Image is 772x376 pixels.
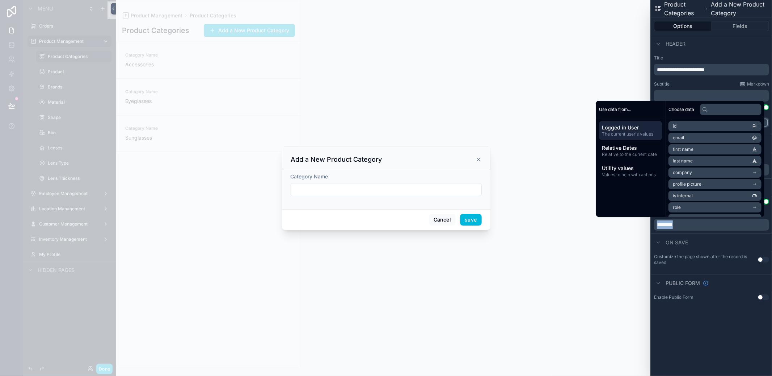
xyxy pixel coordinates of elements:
[666,40,685,47] span: Header
[429,214,456,226] button: Cancel
[712,21,769,31] button: Fields
[602,131,659,137] span: The current user's values
[654,219,769,231] div: scrollable content
[602,165,659,172] span: Utility values
[291,173,328,179] span: Category Name
[599,107,631,112] span: Use data from...
[596,118,665,183] div: scrollable content
[747,81,769,87] span: Markdown
[654,81,670,87] label: Subtitle
[602,152,659,157] span: Relative to the current date
[654,90,769,102] div: scrollable content
[460,214,481,226] button: save
[654,64,769,75] div: scrollable content
[668,107,694,112] span: Choose data
[654,254,758,265] label: Customize the page shown after the record is saved
[602,172,659,178] span: Values to help with actions
[654,294,693,300] div: Enable Public Form
[654,21,712,31] button: Options
[291,155,382,164] h3: Add a New Product Category
[654,55,769,61] label: Title
[602,124,659,131] span: Logged in User
[666,280,700,287] span: Public form
[602,144,659,152] span: Relative Dates
[666,239,688,246] span: On save
[740,81,769,87] a: Markdown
